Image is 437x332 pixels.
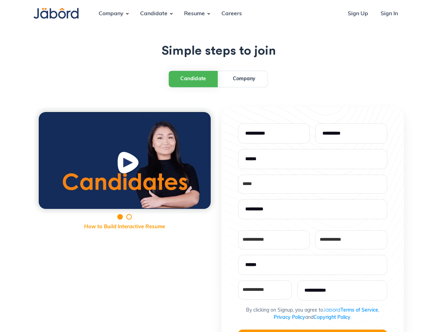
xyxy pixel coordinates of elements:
p: How to Build Interactive Resume [34,223,216,231]
div: carousel [34,107,216,231]
div: Candidate [135,4,173,23]
div: 1 of 2 [34,107,216,214]
span: Jabord [323,307,340,313]
a: Company [221,71,267,87]
img: Play Button [116,151,142,178]
div: Resume [179,4,210,23]
p: By clicking on Signup, you agree to , and . [246,306,379,321]
a: Sign In [375,4,403,23]
div: Company [93,4,129,23]
h1: Simple steps to join [34,44,404,58]
a: Careers [216,4,247,23]
img: Candidate Thumbnail [39,112,211,209]
a: JabordTerms of Service [323,308,378,313]
a: Sign Up [342,4,374,23]
a: Copyright Policy [313,315,350,320]
div: Candidate [180,75,206,83]
div: Company [233,75,255,83]
img: Jabord [34,8,79,19]
div: Show slide 2 of 2 [126,214,132,220]
a: open lightbox [39,112,211,209]
a: Candidate [169,71,218,87]
div: Show slide 1 of 2 [117,214,123,220]
a: Privacy Policy [274,315,305,320]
